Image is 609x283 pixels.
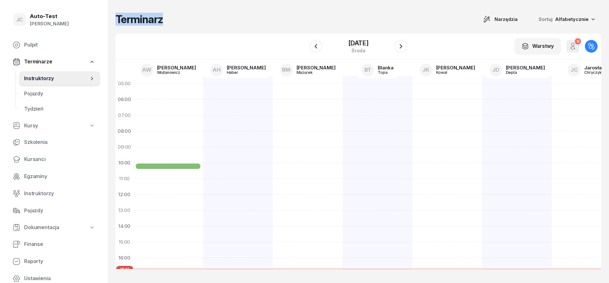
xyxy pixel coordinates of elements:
span: Dokumentacja [24,223,59,232]
div: Mazurek [297,70,327,74]
div: 05:00 [115,76,133,92]
div: 13:00 [115,203,133,218]
span: BM [282,67,291,73]
a: Tydzień [19,101,100,117]
div: 15:00 [115,234,133,250]
div: 14:00 [115,218,133,234]
h1: Terminarz [115,14,163,25]
div: Haber [227,70,257,74]
a: AH[PERSON_NAME]Haber [205,62,271,78]
span: BT [364,67,371,73]
div: 08:00 [115,123,133,139]
span: Ustawienia [24,274,95,283]
div: 09:00 [115,139,133,155]
span: Finanse [24,240,95,248]
span: Narzędzia [494,16,518,23]
div: [PERSON_NAME] [506,65,545,70]
span: Instruktorzy [24,190,95,198]
div: 10:00 [115,155,133,171]
div: [DATE] [348,40,369,46]
span: Szkolenia [24,138,95,146]
span: Pojazdy [24,207,95,215]
span: JC [16,17,23,23]
span: AW [142,67,152,73]
div: Kowal [436,70,467,74]
a: JD[PERSON_NAME]Depta [484,62,550,78]
span: Terminarze [24,58,52,66]
span: Tydzień [24,105,95,113]
div: [PERSON_NAME] [227,65,266,70]
span: Pulpit [24,41,95,49]
div: 12:00 [115,187,133,203]
a: Pulpit [8,37,100,53]
a: Pojazdy [8,203,100,218]
div: [PERSON_NAME] [30,20,69,28]
div: [PERSON_NAME] [436,65,475,70]
button: Warstwy [514,38,561,55]
button: Sortuj Alfabetycznie [531,13,601,26]
a: Egzaminy [8,169,100,184]
div: Topa [378,70,393,74]
a: Instruktorzy [8,186,100,201]
div: Blanka [378,65,393,70]
div: 0 [575,38,581,44]
span: JC [571,67,578,73]
a: BM[PERSON_NAME]Mazurek [275,62,341,78]
a: Kursanci [8,152,100,167]
div: 11:00 [115,171,133,187]
a: Dokumentacja [8,220,100,235]
span: Raporty [24,257,95,266]
div: Chryczyk [584,70,606,74]
span: Kursy [24,122,38,130]
span: AH [213,67,221,73]
a: AW[PERSON_NAME]Wojtanowicz [135,62,201,78]
div: Warstwy [521,42,554,50]
a: Szkolenia [8,135,100,150]
div: 17:00 [115,266,133,282]
a: Kursy [8,119,100,133]
span: Instruktorzy [24,74,89,83]
a: Pojazdy [19,86,100,101]
a: Instruktorzy [19,71,100,86]
button: Narzędzia [477,13,523,26]
span: Sortuj [539,15,554,23]
div: Jarosław [584,65,606,70]
span: Alfabetycznie [555,16,589,22]
span: JK [422,67,429,73]
div: 16:00 [115,250,133,266]
div: Wojtanowicz [157,70,187,74]
div: 06:00 [115,92,133,107]
div: Depta [506,70,536,74]
span: Kursanci [24,155,95,164]
span: Egzaminy [24,172,95,181]
span: JD [492,67,499,73]
a: BTBlankaTopa [356,62,398,78]
span: 16:41 [116,266,133,272]
div: środa [348,48,369,53]
a: Terminarze [8,55,100,69]
a: Raporty [8,254,100,269]
div: [PERSON_NAME] [157,65,196,70]
button: 0 [566,40,579,53]
a: Finanse [8,237,100,252]
div: [PERSON_NAME] [297,65,336,70]
div: Auto-Test [30,14,69,19]
div: 07:00 [115,107,133,123]
a: JK[PERSON_NAME]Kowal [415,62,480,78]
span: Pojazdy [24,90,95,98]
